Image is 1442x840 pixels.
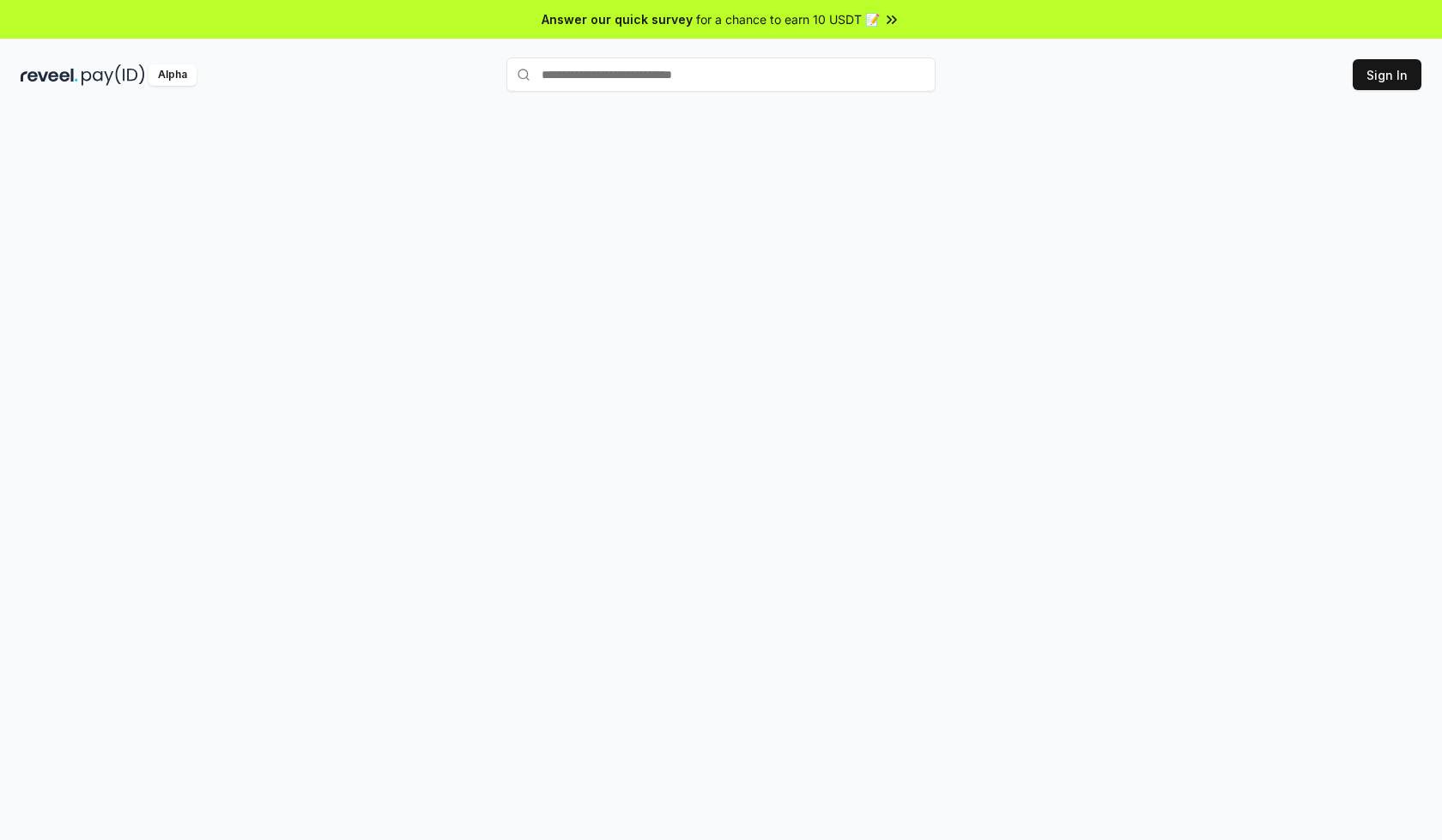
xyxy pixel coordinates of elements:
[696,10,880,28] span: for a chance to earn 10 USDT 📝
[542,10,693,28] span: Answer our quick survey
[1353,59,1421,90] button: Sign In
[21,64,78,86] img: reveel_dark
[82,64,145,86] img: pay_id
[148,64,197,86] div: Alpha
